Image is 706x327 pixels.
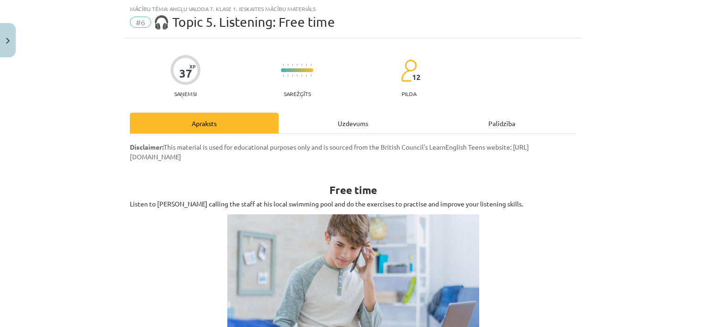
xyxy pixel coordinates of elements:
img: icon-short-line-57e1e144782c952c97e751825c79c345078a6d821885a25fce030b3d8c18986b.svg [306,64,307,66]
img: students-c634bb4e5e11cddfef0936a35e636f08e4e9abd3cc4e673bd6f9a4125e45ecb1.svg [401,59,417,82]
p: Listen to [PERSON_NAME] calling the staff at his local swimming pool and do the exercises to prac... [130,199,576,209]
p: pilda [402,91,416,97]
span: XP [189,64,195,69]
div: Mācību tēma: Angļu valoda 7. klase 1. ieskaites mācību materiāls [130,6,576,12]
img: icon-short-line-57e1e144782c952c97e751825c79c345078a6d821885a25fce030b3d8c18986b.svg [283,74,284,77]
strong: Disclaimer: [130,143,164,151]
span: 12 [412,73,420,81]
div: Palīdzība [427,113,576,133]
p: Saņemsi [170,91,201,97]
img: icon-short-line-57e1e144782c952c97e751825c79c345078a6d821885a25fce030b3d8c18986b.svg [287,64,288,66]
img: icon-close-lesson-0947bae3869378f0d4975bcd49f059093ad1ed9edebbc8119c70593378902aed.svg [6,38,10,44]
img: icon-short-line-57e1e144782c952c97e751825c79c345078a6d821885a25fce030b3d8c18986b.svg [306,74,307,77]
div: Uzdevums [279,113,427,133]
span: #6 [130,17,151,28]
img: icon-short-line-57e1e144782c952c97e751825c79c345078a6d821885a25fce030b3d8c18986b.svg [287,74,288,77]
div: Apraksts [130,113,279,133]
img: icon-short-line-57e1e144782c952c97e751825c79c345078a6d821885a25fce030b3d8c18986b.svg [283,64,284,66]
span: 🎧 Topic 5. Listening: Free time [153,14,335,30]
img: icon-short-line-57e1e144782c952c97e751825c79c345078a6d821885a25fce030b3d8c18986b.svg [310,74,311,77]
div: 37 [179,67,192,80]
img: icon-short-line-57e1e144782c952c97e751825c79c345078a6d821885a25fce030b3d8c18986b.svg [292,64,293,66]
img: icon-short-line-57e1e144782c952c97e751825c79c345078a6d821885a25fce030b3d8c18986b.svg [310,64,311,66]
img: icon-short-line-57e1e144782c952c97e751825c79c345078a6d821885a25fce030b3d8c18986b.svg [301,64,302,66]
p: Sarežģīts [284,91,311,97]
span: This material is used for educational purposes only and is sourced from the British Council's Lea... [130,143,529,161]
strong: Free time [329,183,377,197]
img: icon-short-line-57e1e144782c952c97e751825c79c345078a6d821885a25fce030b3d8c18986b.svg [292,74,293,77]
img: icon-short-line-57e1e144782c952c97e751825c79c345078a6d821885a25fce030b3d8c18986b.svg [301,74,302,77]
